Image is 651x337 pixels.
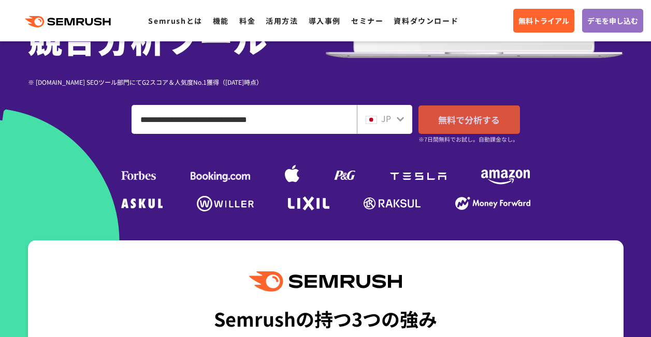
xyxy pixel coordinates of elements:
span: 無料で分析する [438,113,500,126]
a: デモを申し込む [582,9,643,33]
span: デモを申し込む [587,15,638,26]
input: ドメイン、キーワードまたはURLを入力してください [132,105,356,133]
img: Semrush [249,271,401,292]
a: 機能 [213,16,229,26]
a: 資料ダウンロード [394,16,458,26]
a: 導入事例 [309,16,341,26]
a: 無料で分析する [418,105,520,134]
a: 無料トライアル [513,9,574,33]
small: ※7日間無料でお試し。自動課金なし。 [418,134,518,144]
span: 無料トライアル [518,15,569,26]
a: 料金 [239,16,255,26]
a: Semrushとは [148,16,202,26]
span: JP [381,112,391,125]
a: セミナー [351,16,383,26]
div: ※ [DOMAIN_NAME] SEOツール部門にてG2スコア＆人気度No.1獲得（[DATE]時点） [28,77,326,87]
a: 活用方法 [266,16,298,26]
